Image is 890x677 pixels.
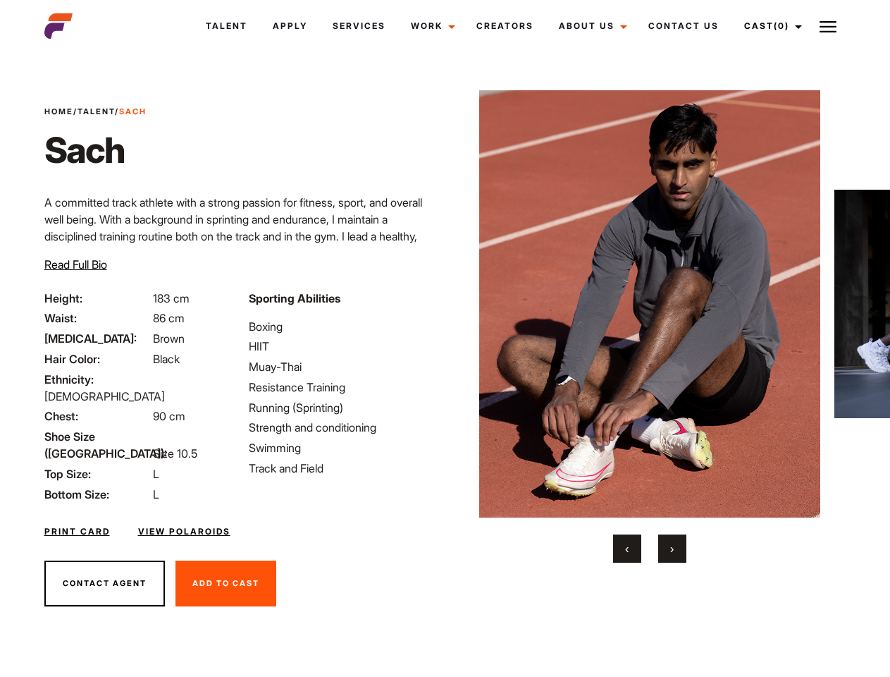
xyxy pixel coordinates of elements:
[44,290,150,307] span: Height:
[44,106,73,116] a: Home
[249,291,340,305] strong: Sporting Abilities
[78,106,115,116] a: Talent
[820,18,836,35] img: Burger icon
[44,408,150,425] span: Chest:
[249,358,436,375] li: Muay-Thai
[249,318,436,335] li: Boxing
[44,106,147,118] span: / /
[153,446,197,461] span: Size 10.5
[138,525,230,538] a: View Polaroids
[44,465,150,482] span: Top Size:
[44,428,150,462] span: Shoe Size ([GEOGRAPHIC_DATA]):
[731,7,810,45] a: Cast(0)
[44,12,73,40] img: cropped-aefm-brand-fav-22-square.png
[192,578,259,588] span: Add To Cast
[249,419,436,436] li: Strength and conditioning
[44,330,150,347] span: [MEDICAL_DATA]:
[774,20,789,31] span: (0)
[464,7,546,45] a: Creators
[153,487,159,501] span: L
[44,350,150,367] span: Hair Color:
[398,7,464,45] a: Work
[44,371,150,388] span: Ethnicity:
[636,7,731,45] a: Contact Us
[44,486,150,503] span: Bottom Size:
[44,129,147,171] h1: Sach
[153,311,185,325] span: 86 cm
[44,525,110,538] a: Print Card
[44,561,165,607] button: Contact Agent
[153,291,190,305] span: 183 cm
[320,7,398,45] a: Services
[260,7,320,45] a: Apply
[153,467,159,481] span: L
[249,439,436,456] li: Swimming
[119,106,147,116] strong: Sach
[153,331,185,346] span: Brown
[175,561,276,607] button: Add To Cast
[153,409,185,423] span: 90 cm
[249,379,436,396] li: Resistance Training
[44,257,107,272] span: Read Full Bio
[249,399,436,416] li: Running (Sprinting)
[546,7,636,45] a: About Us
[193,7,260,45] a: Talent
[625,542,629,556] span: Previous
[44,256,107,273] button: Read Full Bio
[44,389,165,403] span: [DEMOGRAPHIC_DATA]
[249,338,436,355] li: HIIT
[44,310,150,327] span: Waist:
[44,194,437,279] p: A committed track athlete with a strong passion for fitness, sport, and overall well being. With ...
[670,542,674,556] span: Next
[249,460,436,477] li: Track and Field
[153,352,180,366] span: Black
